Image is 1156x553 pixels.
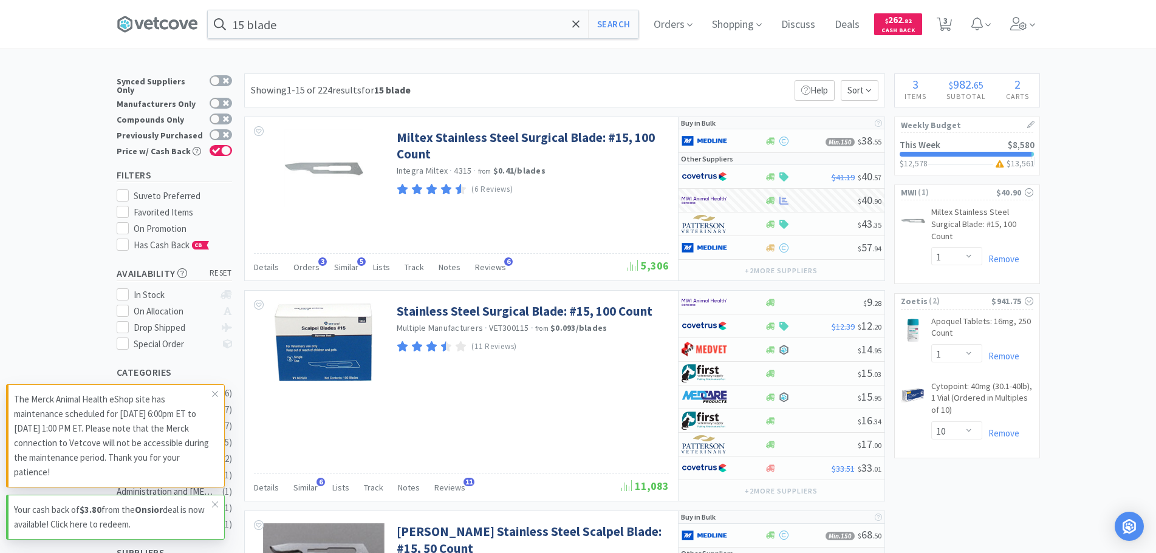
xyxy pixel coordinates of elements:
span: . 00 [872,441,881,450]
p: Your cash back of from the deal is now available! Click here to redeem. [14,503,212,532]
span: Details [254,482,279,493]
span: 3 [318,257,327,266]
span: . 34 [872,417,881,426]
span: $ [858,346,861,355]
p: Buy in Bulk [681,511,716,523]
button: +2more suppliers [739,483,823,500]
div: Drop Shipped [134,321,214,335]
a: Miltex Stainless Steel Surgical Blade: #15, 100 Count [397,129,666,163]
h4: Items [895,90,937,102]
div: Open Intercom Messenger [1115,512,1144,541]
span: Track [405,262,424,273]
a: Remove [982,253,1019,265]
img: a646391c64b94eb2892348a965bf03f3_134.png [682,239,727,257]
span: $ [858,370,861,379]
span: 262 [885,14,912,25]
img: 67d67680309e4a0bb49a5ff0391dcc42_6.png [682,364,727,382]
strong: $3.80 [80,504,101,515]
img: bdd3c0f4347043b9a893056ed883a29a_120.png [682,341,727,359]
span: VET300115 [489,322,528,333]
div: ( 1 ) [222,517,232,532]
strong: 15 blade [374,84,411,96]
img: f6b2451649754179b5b4e0c70c3f7cb0_2.png [682,293,727,311]
span: 5,306 [628,259,669,273]
span: Sort [841,80,878,101]
a: Apoquel Tablets: 16mg, 250 Count [931,316,1033,344]
span: from [478,167,491,175]
span: $ [858,137,861,146]
p: Help [795,80,835,101]
img: 7a688fac5cfb4a46b25e7806163b31bd_5592.png [901,209,925,233]
div: Favorited Items [134,205,232,220]
span: 68 [858,528,881,541]
a: 3 [932,21,957,32]
span: . 55 [872,137,881,146]
span: Reviews [475,262,506,273]
button: Search [588,10,638,38]
span: Zoetis [901,294,928,308]
span: Track [364,482,383,493]
span: CB [193,242,205,249]
span: $12.39 [832,321,855,332]
span: 40 [858,193,881,207]
div: ( 5 ) [222,435,232,450]
a: Cytopoint: 40mg (30.1-40lb), 1 Vial (Ordered in Multiples of 10) [931,381,1033,421]
div: Synced Suppliers Only [117,75,203,94]
h1: Weekly Budget [901,117,1033,133]
span: 65 [974,79,983,91]
span: $ [863,299,867,308]
span: . 57 [872,173,881,182]
a: $262.82Cash Back [874,8,922,41]
div: On Allocation [134,304,214,319]
div: ( 17 ) [218,419,232,433]
span: 13,561 [1011,158,1035,169]
span: $41.19 [832,172,855,183]
span: ( 2 ) [928,295,991,307]
span: $ [885,17,888,25]
span: . 01 [872,464,881,473]
div: ( 27 ) [218,402,232,417]
span: . 28 [872,299,881,308]
div: ( 1 ) [222,468,232,483]
span: 11 [463,478,474,486]
img: f5e969b455434c6296c6d81ef179fa71_3.png [682,435,727,453]
span: from [535,324,549,333]
span: 38 [858,134,881,148]
span: Min. 150 [826,532,855,540]
span: . 95 [872,346,881,355]
span: 15 [858,366,881,380]
div: Previously Purchased [117,129,203,140]
span: $ [858,393,861,402]
div: Suveto Preferred [134,189,232,203]
span: · [531,322,533,333]
a: Stainless Steel Surgical Blade: #15, 100 Count [397,303,652,319]
a: This Week$8,580$12,578$13,561 [895,133,1039,175]
span: . 20 [872,322,881,331]
span: $ [858,220,861,229]
img: a646391c64b94eb2892348a965bf03f3_134.png [682,132,727,150]
span: Min. 150 [826,138,855,146]
div: Showing 1-15 of 224 results [251,83,411,98]
span: 5 [357,257,366,266]
span: 982 [953,76,971,92]
span: $ [949,79,953,91]
h4: Carts [996,90,1039,102]
input: Search by item, sku, manufacturer, ingredient, size... [208,10,638,38]
h5: Filters [117,168,232,182]
span: . 90 [872,197,881,206]
span: Similar [293,482,318,493]
span: $12,578 [900,158,928,169]
span: reset [210,267,232,280]
img: d68059bb95f34f6ca8f79a017dff92f3_527055.jpeg [901,383,925,407]
span: 57 [858,240,881,254]
div: Manufacturers Only [117,98,203,108]
span: · [485,322,487,333]
p: Buy in Bulk [681,117,716,129]
img: 2202423bdd2a4bf8a2b81be5094bd9e4_331805.png [901,318,925,342]
div: ( 2 ) [222,452,232,466]
h3: $ [993,159,1035,168]
img: 21a0eb14c80c4300a47c4b0cb953b4ad_31926.png [274,303,373,382]
span: 43 [858,217,881,231]
span: $ [858,531,861,540]
span: 17 [858,437,881,451]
